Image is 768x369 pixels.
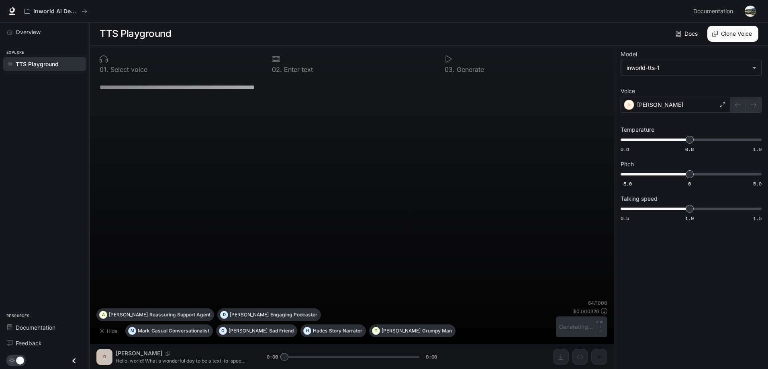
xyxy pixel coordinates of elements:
div: inworld-tts-1 [621,60,761,75]
p: 64 / 1000 [588,300,607,306]
p: [PERSON_NAME] [637,101,683,109]
p: Grumpy Man [422,328,452,333]
p: Casual Conversationalist [151,328,209,333]
p: Sad Friend [269,328,294,333]
button: HHadesStory Narrator [300,324,366,337]
button: Clone Voice [707,26,758,42]
span: Overview [16,28,41,36]
div: O [219,324,227,337]
p: Generate [455,66,484,73]
p: Voice [621,88,635,94]
p: Temperature [621,127,654,133]
span: 1.5 [753,215,762,222]
div: inworld-tts-1 [627,64,748,72]
button: O[PERSON_NAME]Sad Friend [216,324,297,337]
a: Documentation [690,3,739,19]
p: Mark [138,328,150,333]
button: D[PERSON_NAME]Engaging Podcaster [217,308,321,321]
p: Story Narrator [329,328,362,333]
span: Dark mode toggle [16,356,24,365]
p: [PERSON_NAME] [229,328,268,333]
p: 0 1 . [100,66,108,73]
p: [PERSON_NAME] [230,312,269,317]
p: 0 3 . [445,66,455,73]
p: Inworld AI Demos [33,8,78,15]
div: T [372,324,380,337]
button: All workspaces [21,3,91,19]
div: H [304,324,311,337]
span: 1.0 [753,146,762,153]
p: $ 0.000320 [573,308,599,315]
button: Hide [96,324,122,337]
p: [PERSON_NAME] [109,312,148,317]
div: M [129,324,136,337]
p: 0 2 . [272,66,282,73]
span: 5.0 [753,180,762,187]
a: TTS Playground [3,57,86,71]
span: Feedback [16,339,42,347]
button: MMarkCasual Conversationalist [125,324,213,337]
button: User avatar [742,3,758,19]
button: Close drawer [65,353,83,369]
span: 0.5 [621,215,629,222]
div: A [100,308,107,321]
a: Overview [3,25,86,39]
a: Feedback [3,336,86,350]
span: TTS Playground [16,60,59,68]
a: Documentation [3,320,86,334]
h1: TTS Playground [100,26,171,42]
span: 0 [688,180,691,187]
span: Documentation [16,323,55,332]
span: -5.0 [621,180,632,187]
img: User avatar [745,6,756,17]
p: Engaging Podcaster [270,312,317,317]
div: D [221,308,228,321]
span: 1.0 [685,215,694,222]
p: Pitch [621,161,634,167]
button: T[PERSON_NAME]Grumpy Man [369,324,455,337]
p: [PERSON_NAME] [382,328,421,333]
p: Reassuring Support Agent [149,312,210,317]
button: A[PERSON_NAME]Reassuring Support Agent [96,308,214,321]
p: Enter text [282,66,313,73]
p: Talking speed [621,196,658,202]
p: Model [621,51,637,57]
p: Hades [313,328,327,333]
span: 0.6 [621,146,629,153]
p: Select voice [108,66,147,73]
span: 0.8 [685,146,694,153]
span: Documentation [693,6,733,16]
a: Docs [674,26,701,42]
